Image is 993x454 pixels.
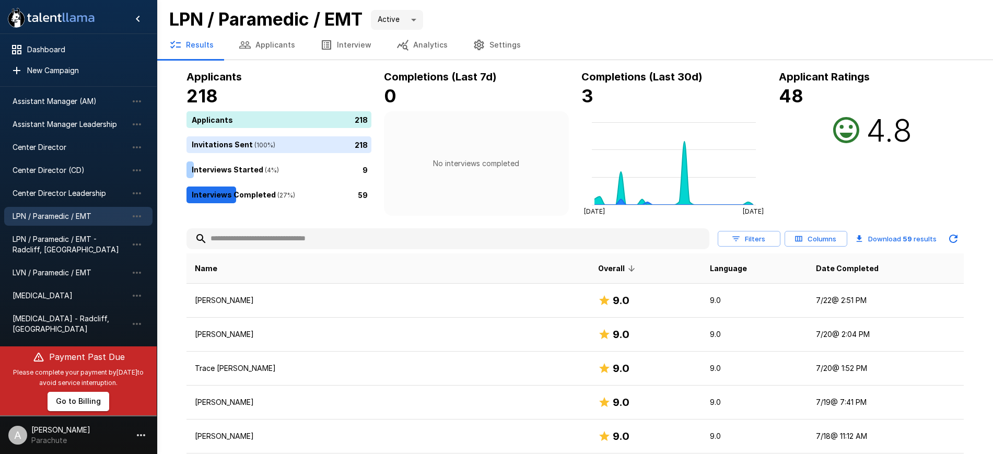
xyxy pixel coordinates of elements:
button: Columns [785,231,847,247]
b: Completions (Last 7d) [384,71,497,83]
b: 3 [581,85,593,107]
p: 59 [358,189,368,200]
b: 218 [186,85,218,107]
button: Filters [718,231,780,247]
button: Interview [308,30,384,60]
p: [PERSON_NAME] [195,295,582,306]
span: Date Completed [816,262,879,275]
td: 7/19 @ 7:41 PM [808,386,964,420]
span: Name [195,262,217,275]
span: Overall [598,262,638,275]
b: Applicants [186,71,242,83]
p: 9.0 [710,397,799,408]
p: 218 [355,139,368,150]
p: 9 [363,164,368,175]
b: 0 [384,85,396,107]
tspan: [DATE] [742,207,763,215]
button: Results [157,30,226,60]
button: Analytics [384,30,460,60]
p: 218 [355,114,368,125]
h6: 9.0 [613,394,629,411]
b: 59 [903,235,912,243]
h6: 9.0 [613,292,629,309]
button: Updated Today - 4:26 PM [943,228,964,249]
p: 9.0 [710,295,799,306]
button: Applicants [226,30,308,60]
b: Completions (Last 30d) [581,71,703,83]
h6: 9.0 [613,428,629,445]
p: [PERSON_NAME] [195,397,582,408]
span: Language [710,262,747,275]
b: Applicant Ratings [779,71,870,83]
b: LPN / Paramedic / EMT [169,8,363,30]
tspan: [DATE] [584,207,605,215]
p: 9.0 [710,431,799,441]
p: [PERSON_NAME] [195,329,582,340]
button: Settings [460,30,533,60]
p: 9.0 [710,363,799,374]
div: Active [371,10,423,30]
button: Download 59 results [851,228,941,249]
h2: 4.8 [866,111,912,149]
b: 48 [779,85,803,107]
td: 7/22 @ 2:51 PM [808,284,964,318]
p: 9.0 [710,329,799,340]
td: 7/20 @ 2:04 PM [808,318,964,352]
h6: 9.0 [613,326,629,343]
td: 7/20 @ 1:52 PM [808,352,964,386]
p: No interviews completed [433,158,519,169]
td: 7/18 @ 11:12 AM [808,420,964,453]
h6: 9.0 [613,360,629,377]
p: Trace [PERSON_NAME] [195,363,582,374]
p: [PERSON_NAME] [195,431,582,441]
